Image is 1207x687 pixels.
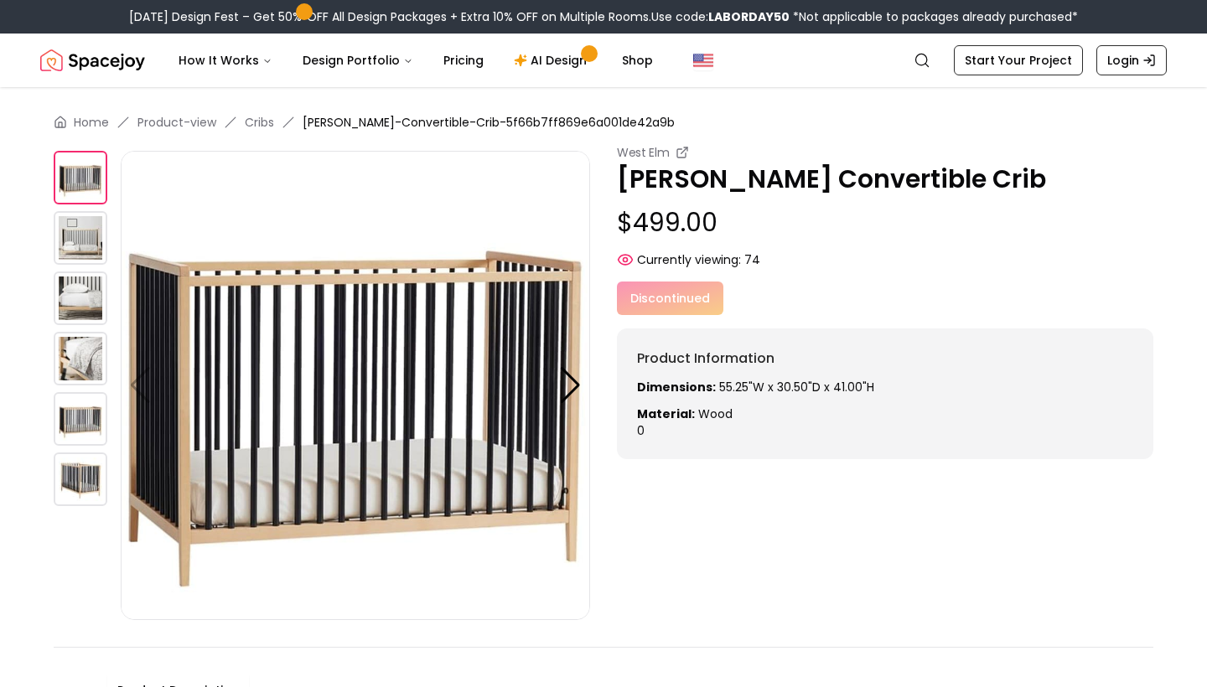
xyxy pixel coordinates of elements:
[637,379,1133,395] p: 55.25"W x 30.50"D x 41.00"H
[40,44,145,77] a: Spacejoy
[637,251,741,268] span: Currently viewing:
[54,114,1153,131] nav: breadcrumb
[54,452,107,506] img: https://storage.googleapis.com/spacejoy-main/assets/5f66b7ff869e6a001de42a9b/product_5_mco94nkn7gig
[303,114,675,131] span: [PERSON_NAME]-Convertible-Crib-5f66b7ff869e6a001de42a9b
[74,114,109,131] a: Home
[54,392,107,446] img: https://storage.googleapis.com/spacejoy-main/assets/5f66b7ff869e6a001de42a9b/product_4_4ghnibkmdccl
[245,114,274,131] a: Cribs
[651,8,790,25] span: Use code:
[40,44,145,77] img: Spacejoy Logo
[637,405,695,422] strong: Material:
[165,44,666,77] nav: Main
[54,271,107,325] img: https://storage.googleapis.com/spacejoy-main/assets/5f66b7ff869e6a001de42a9b/product_2_hhobfabelcnh
[708,8,790,25] b: LABORDAY50
[129,8,1078,25] div: [DATE] Design Fest – Get 50% OFF All Design Packages + Extra 10% OFF on Multiple Rooms.
[637,379,1133,439] div: 0
[54,332,107,385] img: https://storage.googleapis.com/spacejoy-main/assets/5f66b7ff869e6a001de42a9b/product_3_bf4al3i2gi47
[165,44,286,77] button: How It Works
[54,211,107,265] img: https://storage.googleapis.com/spacejoy-main/assets/5f66b7ff869e6a001de42a9b/product_1_168j8o9c8eieg
[693,50,713,70] img: United States
[54,151,107,204] img: https://storage.googleapis.com/spacejoy-main/assets/5f66b7ff869e6a001de42a9b/product_0_67abag1k6k84
[617,144,669,161] small: West Elm
[40,34,1167,87] nav: Global
[954,45,1083,75] a: Start Your Project
[500,44,605,77] a: AI Design
[790,8,1078,25] span: *Not applicable to packages already purchased*
[637,349,1133,369] h6: Product Information
[617,164,1153,194] p: [PERSON_NAME] Convertible Crib
[121,151,590,620] img: https://storage.googleapis.com/spacejoy-main/assets/5f66b7ff869e6a001de42a9b/product_0_67abag1k6k84
[1096,45,1167,75] a: Login
[698,405,733,422] span: Wood
[617,208,1153,238] p: $499.00
[430,44,497,77] a: Pricing
[637,379,716,395] strong: Dimensions:
[289,44,427,77] button: Design Portfolio
[609,44,666,77] a: Shop
[744,251,760,268] span: 74
[137,114,216,131] a: Product-view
